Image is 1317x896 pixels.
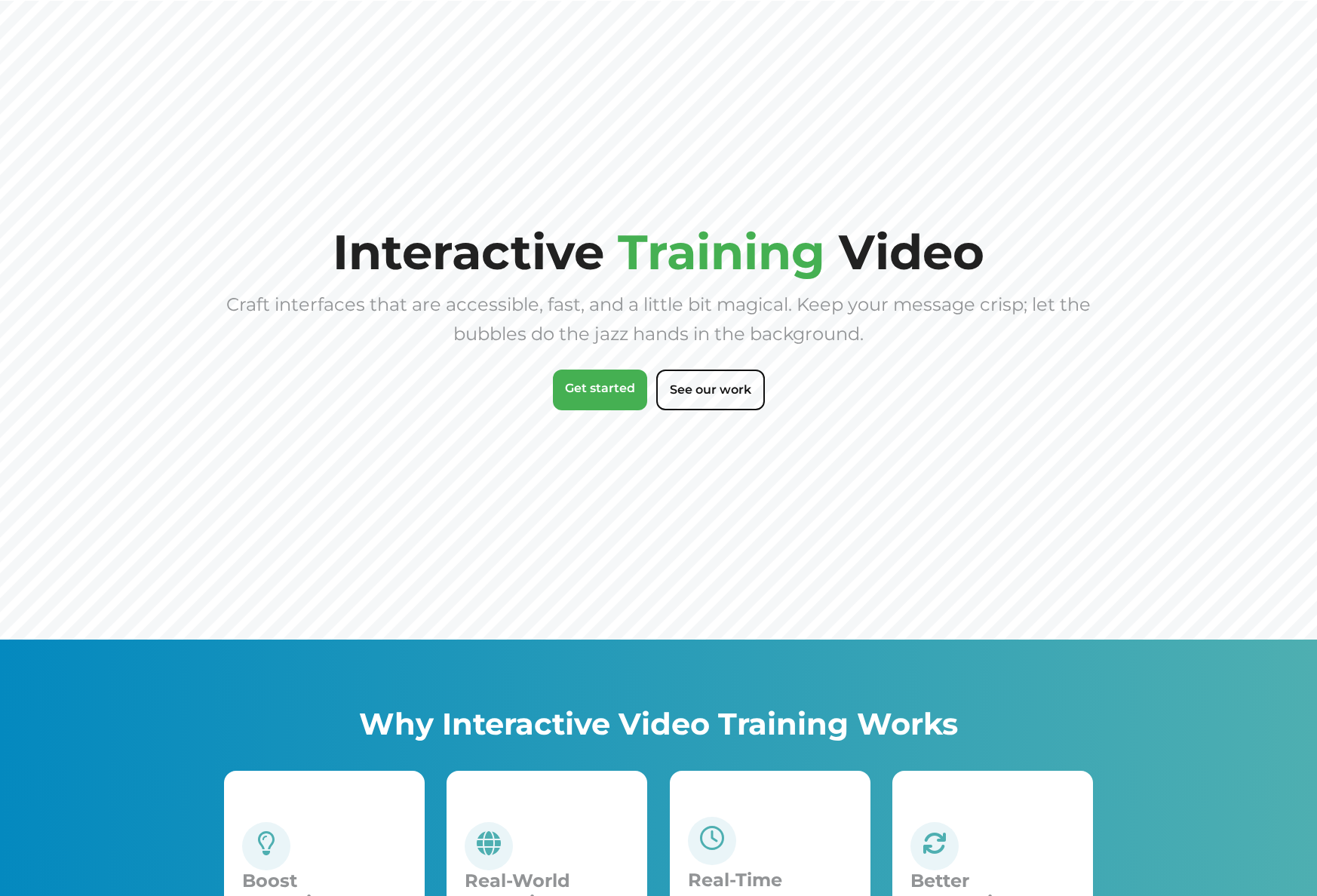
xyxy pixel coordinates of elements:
span: Why Interactive Video Training Works [359,705,958,742]
span: Craft interfaces that are accessible, fast, and a little bit magical. Keep your message crisp; le... [226,293,1091,345]
span: Training [618,222,825,281]
a: See our work [656,370,765,410]
span: Interactive [333,222,604,281]
span: Video [839,222,984,281]
a: Get started [553,370,647,410]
